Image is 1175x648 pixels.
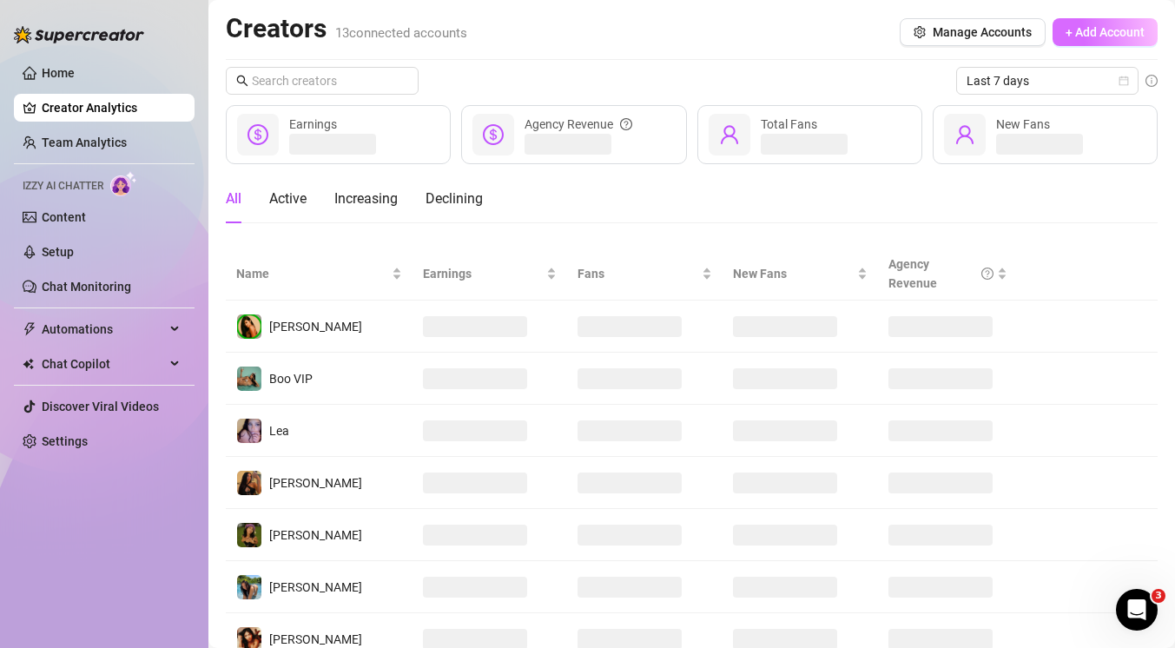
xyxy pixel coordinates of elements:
span: search [236,75,248,87]
button: + Add Account [1053,18,1158,46]
img: logo-BBDzfeDw.svg [14,26,144,43]
span: Earnings [289,117,337,131]
a: Creator Analytics [42,94,181,122]
div: Increasing [334,188,398,209]
img: Ella [237,575,261,599]
a: Settings [42,434,88,448]
span: [PERSON_NAME] [269,476,362,490]
img: Lea [237,419,261,443]
span: Chat Copilot [42,350,165,378]
span: user [719,124,740,145]
th: Name [226,248,413,301]
span: Earnings [423,264,544,283]
a: Team Analytics [42,136,127,149]
div: All [226,188,241,209]
span: Last 7 days [967,68,1128,94]
span: thunderbolt [23,322,36,336]
div: Agency Revenue [888,255,993,293]
span: + Add Account [1066,25,1145,39]
img: AI Chatter [110,171,137,196]
a: Discover Viral Videos [42,400,159,413]
span: Lea [269,424,289,438]
img: Boo VIP [237,367,261,391]
span: setting [914,26,926,38]
th: Fans [567,248,723,301]
img: Chat Copilot [23,358,34,370]
span: [PERSON_NAME] [269,632,362,646]
span: Total Fans [761,117,817,131]
img: Jade [237,314,261,339]
span: question-circle [620,115,632,134]
span: New Fans [996,117,1050,131]
span: 13 connected accounts [335,25,467,41]
span: Manage Accounts [933,25,1032,39]
a: Home [42,66,75,80]
div: Declining [426,188,483,209]
th: Earnings [413,248,568,301]
span: calendar [1119,76,1129,86]
span: user [954,124,975,145]
th: New Fans [723,248,878,301]
span: [PERSON_NAME] [269,580,362,594]
div: Agency Revenue [525,115,632,134]
span: Boo VIP [269,372,313,386]
span: Name [236,264,388,283]
span: dollar-circle [483,124,504,145]
span: dollar-circle [248,124,268,145]
a: Content [42,210,86,224]
span: Fans [578,264,698,283]
span: [PERSON_NAME] [269,320,362,334]
span: Automations [42,315,165,343]
span: New Fans [733,264,854,283]
img: Dawn [237,523,261,547]
h2: Creators [226,12,467,45]
button: Manage Accounts [900,18,1046,46]
span: [PERSON_NAME] [269,528,362,542]
input: Search creators [252,71,394,90]
span: question-circle [981,255,993,293]
iframe: Intercom live chat [1116,589,1158,631]
a: Setup [42,245,74,259]
a: Chat Monitoring [42,280,131,294]
span: 3 [1152,589,1165,603]
div: Active [269,188,307,209]
span: info-circle [1145,75,1158,87]
span: Izzy AI Chatter [23,178,103,195]
img: Lucy [237,471,261,495]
